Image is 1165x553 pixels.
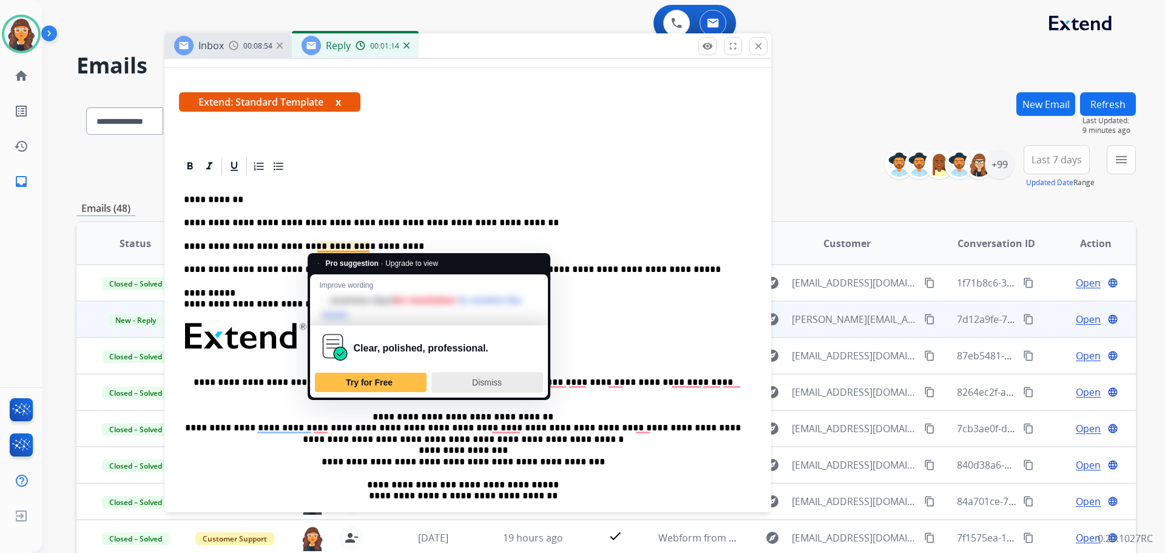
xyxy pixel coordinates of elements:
[336,95,341,109] button: x
[823,236,871,251] span: Customer
[957,531,1143,545] span: 7f1575ea-1fa7-4eda-aba5-bb2ea85b30bb
[1023,314,1034,325] mat-icon: content_copy
[702,41,713,52] mat-icon: remove_red_eye
[765,421,780,436] mat-icon: explore
[765,348,780,363] mat-icon: explore
[102,532,169,545] span: Closed – Solved
[924,423,935,434] mat-icon: content_copy
[1107,496,1118,507] mat-icon: language
[1016,92,1075,116] button: New Email
[326,39,351,52] span: Reply
[765,458,780,472] mat-icon: explore
[957,385,1138,399] span: 8264ec2f-a042-4ed4-8dfb-2ab824cb0fc0
[792,348,917,363] span: [EMAIL_ADDRESS][DOMAIN_NAME]
[957,276,1143,290] span: 1f71b8c6-34ab-4da9-98ee-e9694584ddc6
[1082,126,1136,135] span: 9 minutes ago
[1107,387,1118,398] mat-icon: language
[4,17,38,51] img: avatar
[957,495,1139,508] span: 84a701ce-7d98-4f75-84d5-1710c14f04a3
[1023,532,1034,543] mat-icon: content_copy
[924,387,935,398] mat-icon: content_copy
[102,460,169,472] span: Closed – Solved
[1076,531,1101,545] span: Open
[1023,387,1034,398] mat-icon: content_copy
[924,350,935,361] mat-icon: content_copy
[1076,312,1101,327] span: Open
[1107,460,1118,470] mat-icon: language
[957,458,1145,472] span: 840d38a6-cead-49aa-b2ca-ba7ac20810b5
[195,532,274,545] span: Customer Support
[765,276,780,290] mat-icon: explore
[179,92,360,112] span: Extend: Standard Template
[1114,152,1129,167] mat-icon: menu
[120,236,151,251] span: Status
[1036,222,1136,265] th: Action
[14,104,29,118] mat-icon: list_alt
[370,41,399,51] span: 00:01:14
[108,314,163,327] span: New - Reply
[924,277,935,288] mat-icon: content_copy
[1076,385,1101,399] span: Open
[792,312,917,327] span: [PERSON_NAME][EMAIL_ADDRESS][DOMAIN_NAME]
[1080,92,1136,116] button: Refresh
[102,387,169,399] span: Closed – Solved
[1076,276,1101,290] span: Open
[924,496,935,507] mat-icon: content_copy
[269,157,288,175] div: Bullet List
[792,421,917,436] span: [EMAIL_ADDRESS][DOMAIN_NAME]
[102,423,169,436] span: Closed – Solved
[924,460,935,470] mat-icon: content_copy
[792,458,917,472] span: [EMAIL_ADDRESS][DOMAIN_NAME]
[1024,145,1090,174] button: Last 7 days
[1076,348,1101,363] span: Open
[1107,277,1118,288] mat-icon: language
[14,69,29,83] mat-icon: home
[243,41,272,51] span: 00:08:54
[792,494,917,509] span: [EMAIL_ADDRESS][DOMAIN_NAME]
[102,350,169,363] span: Closed – Solved
[608,529,623,543] mat-icon: check
[503,531,563,545] span: 19 hours ago
[1107,423,1118,434] mat-icon: language
[1098,531,1153,546] p: 0.20.1027RC
[1023,460,1034,470] mat-icon: content_copy
[250,157,268,175] div: Ordered List
[765,385,780,399] mat-icon: explore
[181,157,199,175] div: Bold
[792,385,917,399] span: [EMAIL_ADDRESS][DOMAIN_NAME]
[1023,423,1034,434] mat-icon: content_copy
[76,53,1136,78] h2: Emails
[792,531,917,545] span: [EMAIL_ADDRESS][DOMAIN_NAME]
[1076,421,1101,436] span: Open
[924,314,935,325] mat-icon: content_copy
[200,157,218,175] div: Italic
[14,174,29,189] mat-icon: inbox
[1026,177,1095,188] span: Range
[985,150,1014,179] div: +99
[658,531,933,545] span: Webform from [EMAIL_ADDRESS][DOMAIN_NAME] on [DATE]
[1023,496,1034,507] mat-icon: content_copy
[1032,157,1082,162] span: Last 7 days
[198,39,224,52] span: Inbox
[102,277,169,290] span: Closed – Solved
[765,494,780,509] mat-icon: explore
[1107,314,1118,325] mat-icon: language
[1076,458,1101,472] span: Open
[418,531,448,545] span: [DATE]
[300,526,325,551] img: agent-avatar
[957,349,1138,362] span: 87eb5481-7f40-4828-b12b-3008f459b3cf
[753,41,764,52] mat-icon: close
[765,531,780,545] mat-icon: explore
[765,312,780,327] mat-icon: explore
[728,41,738,52] mat-icon: fullscreen
[344,531,359,545] mat-icon: person_remove
[957,313,1132,326] span: 7d12a9fe-75c7-463b-8efb-f3789f7fc607
[1076,494,1101,509] span: Open
[957,236,1035,251] span: Conversation ID
[1023,277,1034,288] mat-icon: content_copy
[1026,178,1073,188] button: Updated Date
[957,422,1135,435] span: 7cb3ae0f-d84d-4700-95fe-fc9831fe41ea
[1107,350,1118,361] mat-icon: language
[1023,350,1034,361] mat-icon: content_copy
[102,496,169,509] span: Closed – Solved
